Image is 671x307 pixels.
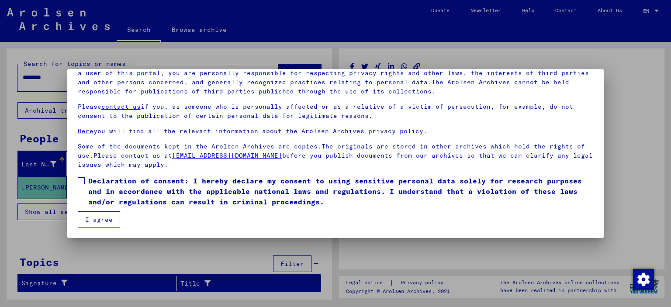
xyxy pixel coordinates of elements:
p: you will find all the relevant information about the Arolsen Archives privacy policy. [78,127,594,136]
a: [EMAIL_ADDRESS][DOMAIN_NAME] [172,152,282,159]
p: Please if you, as someone who is personally affected or as a relative of a victim of persecution,... [78,102,594,121]
p: Please note that this portal on victims of Nazi [MEDICAL_DATA] contains sensitive data on identif... [78,59,594,96]
button: I agree [78,211,120,228]
p: Some of the documents kept in the Arolsen Archives are copies.The originals are stored in other a... [78,142,594,169]
span: Declaration of consent: I hereby declare my consent to using sensitive personal data solely for r... [88,176,594,207]
img: Change consent [633,269,654,290]
a: contact us [101,103,141,110]
a: Here [78,127,93,135]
